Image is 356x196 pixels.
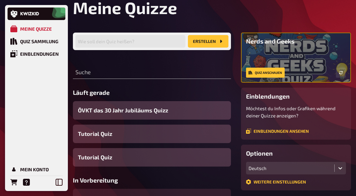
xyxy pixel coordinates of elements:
div: Einblendungen [20,51,59,57]
a: Mein Konto [8,163,65,176]
a: Einblendungen [8,48,65,60]
span: Tutorial Quiz [78,130,112,138]
span: ÖVKT das 30 Jahr Jubiläums Quizz [78,106,168,115]
div: Deutsch [249,165,332,171]
h3: In Vorbereitung [73,177,231,184]
input: Suche [73,66,231,79]
a: Tutorial Quiz [73,125,231,143]
a: Einblendungen ansehen [246,129,309,134]
a: Weitere Einstellungen [246,179,306,184]
a: Bestellungen [8,176,20,188]
h3: Läuft gerade [73,89,231,96]
a: Quiz Sammlung [8,35,65,48]
a: Meine Quizze [8,23,65,35]
h3: Einblendungen [246,93,346,100]
span: Tutorial Quiz [78,153,112,162]
input: Wie soll dein Quiz heißen? [75,35,185,48]
a: Quiz anschauen [246,68,285,78]
button: Erstellen [188,35,228,48]
a: Tutorial Quiz [73,148,231,167]
div: Mein Konto [20,167,49,172]
h3: Nerds and Geeks [246,38,346,45]
div: Meine Quizze [20,26,52,32]
div: Quiz Sammlung [20,39,58,44]
a: ÖVKT das 30 Jahr Jubiläums Quizz [73,101,231,120]
a: Hilfe [20,176,33,188]
p: Möchtest du Infos oder Grafiken während deiner Quizze anzeigen? [246,105,346,119]
h3: Optionen [246,150,346,157]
